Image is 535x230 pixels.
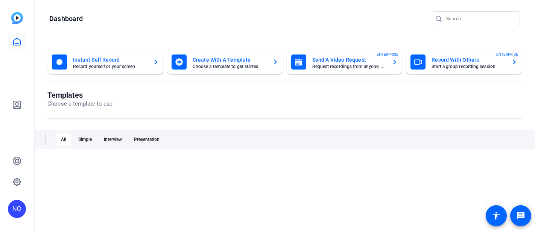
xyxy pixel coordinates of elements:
[193,55,266,64] mat-card-title: Create With A Template
[56,133,71,145] div: All
[73,55,147,64] mat-card-title: Instant Self Record
[167,50,283,74] button: Create With A TemplateChoose a template to get started
[287,50,403,74] button: Send A Video RequestRequest recordings from anyone, anywhereENTERPRISE
[129,133,164,145] div: Presentation
[47,100,112,108] p: Choose a template to use
[377,51,398,57] span: ENTERPRISE
[49,14,83,23] h1: Dashboard
[492,211,501,220] mat-icon: accessibility
[47,91,112,100] h1: Templates
[73,64,147,69] mat-card-subtitle: Record yourself or your screen
[99,133,126,145] div: Interview
[406,50,522,74] button: Record With OthersStart a group recording sessionENTERPRISE
[496,51,518,57] span: ENTERPRISE
[193,64,266,69] mat-card-subtitle: Choose a template to get started
[446,14,514,23] input: Search
[74,133,96,145] div: Simple
[312,55,386,64] mat-card-title: Send A Video Request
[432,64,505,69] mat-card-subtitle: Start a group recording session
[11,12,23,24] img: blue-gradient.svg
[47,50,163,74] button: Instant Self RecordRecord yourself or your screen
[432,55,505,64] mat-card-title: Record With Others
[312,64,386,69] mat-card-subtitle: Request recordings from anyone, anywhere
[8,200,26,218] div: NO
[516,211,525,220] mat-icon: message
